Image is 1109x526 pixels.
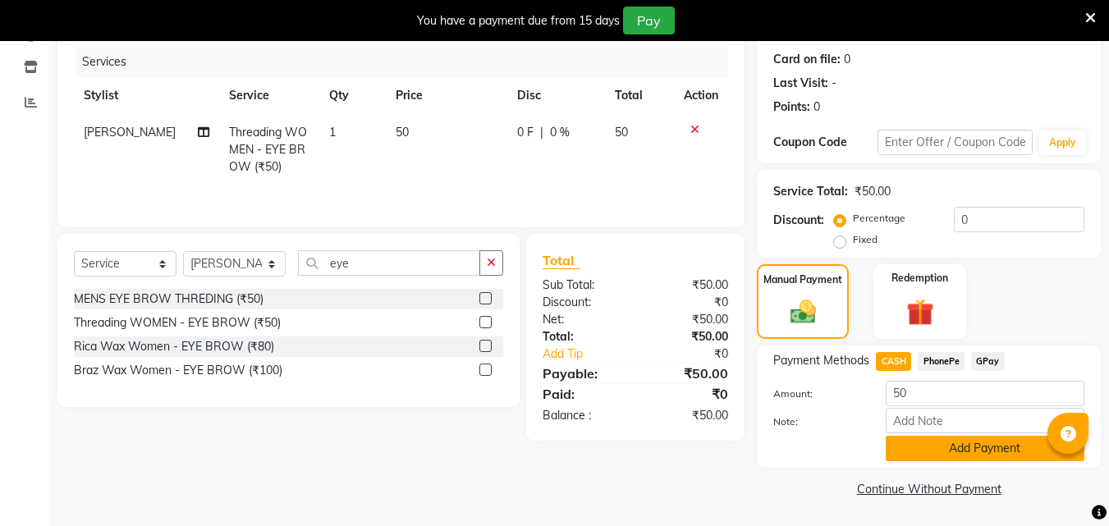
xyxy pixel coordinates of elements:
[674,77,728,114] th: Action
[635,328,740,345] div: ₹50.00
[530,364,635,383] div: Payable:
[773,98,810,116] div: Points:
[635,407,740,424] div: ₹50.00
[530,311,635,328] div: Net:
[773,134,877,151] div: Coupon Code
[761,414,873,429] label: Note:
[530,277,635,294] div: Sub Total:
[635,311,740,328] div: ₹50.00
[773,212,824,229] div: Discount:
[74,338,274,355] div: Rica Wax Women - EYE BROW (₹80)
[891,271,948,286] label: Redemption
[635,294,740,311] div: ₹0
[84,125,176,140] span: [PERSON_NAME]
[543,252,580,269] span: Total
[298,250,480,276] input: Search or Scan
[417,12,620,30] div: You have a payment due from 15 days
[74,314,281,332] div: Threading WOMEN - EYE BROW (₹50)
[396,125,409,140] span: 50
[530,384,635,404] div: Paid:
[855,183,891,200] div: ₹50.00
[886,436,1084,461] button: Add Payment
[623,7,675,34] button: Pay
[876,352,911,371] span: CASH
[635,364,740,383] div: ₹50.00
[760,481,1098,498] a: Continue Without Payment
[635,384,740,404] div: ₹0
[853,232,878,247] label: Fixed
[773,75,828,92] div: Last Visit:
[540,124,543,141] span: |
[530,294,635,311] div: Discount:
[319,77,386,114] th: Qty
[773,51,841,68] div: Card on file:
[813,98,820,116] div: 0
[530,345,653,363] a: Add Tip
[386,77,507,114] th: Price
[74,362,282,379] div: Braz Wax Women - EYE BROW (₹100)
[763,272,842,287] label: Manual Payment
[878,130,1033,155] input: Enter Offer / Coupon Code
[886,408,1084,433] input: Add Note
[507,77,605,114] th: Disc
[219,77,319,114] th: Service
[550,124,570,141] span: 0 %
[653,345,741,363] div: ₹0
[761,386,873,401] label: Amount:
[329,125,336,140] span: 1
[635,277,740,294] div: ₹50.00
[853,211,905,226] label: Percentage
[971,352,1005,371] span: GPay
[782,297,824,327] img: _cash.svg
[229,125,307,174] span: Threading WOMEN - EYE BROW (₹50)
[530,328,635,345] div: Total:
[605,77,675,114] th: Total
[74,77,219,114] th: Stylist
[517,124,534,141] span: 0 F
[615,125,628,140] span: 50
[530,407,635,424] div: Balance :
[918,352,965,371] span: PhonePe
[886,381,1084,406] input: Amount
[76,47,740,77] div: Services
[832,75,836,92] div: -
[844,51,850,68] div: 0
[898,295,942,329] img: _gift.svg
[773,183,848,200] div: Service Total:
[773,352,869,369] span: Payment Methods
[1039,130,1086,155] button: Apply
[74,290,264,308] div: MENS EYE BROW THREDING (₹50)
